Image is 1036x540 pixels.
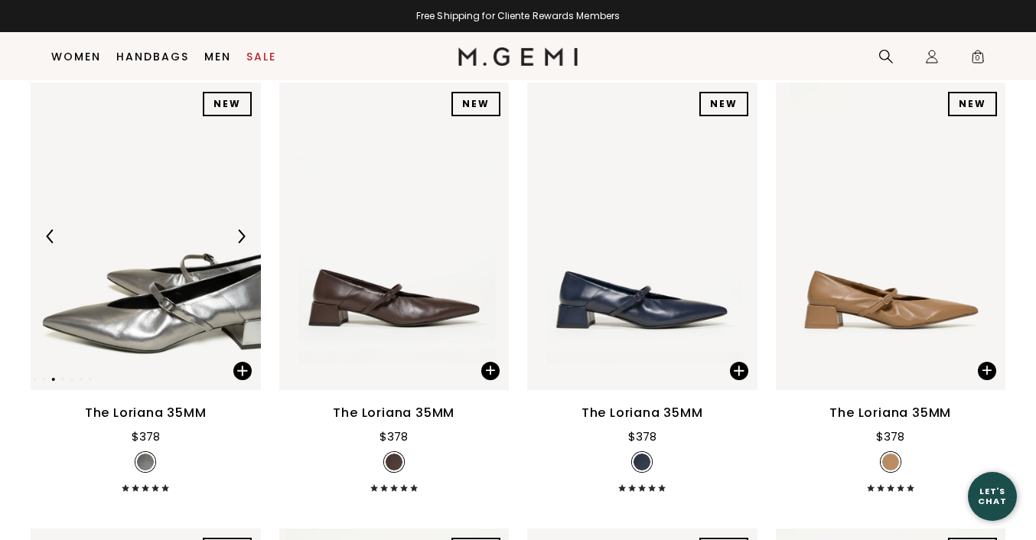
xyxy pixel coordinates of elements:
img: The Loriana 35MM [279,83,510,389]
img: v_7387975876667_SWATCH_50x.jpg [386,454,402,470]
a: Women [51,50,101,63]
img: The Loriana 35MM [776,83,1006,389]
div: The Loriana 35MM [85,404,207,422]
div: NEW [699,92,748,116]
div: The Loriana 35MM [582,404,703,422]
img: v_7387975811131_SWATCH_50x.jpg [882,454,899,470]
img: Previous Arrow [44,229,57,243]
a: Handbags [116,50,189,63]
div: NEW [203,92,252,116]
a: The Loriana 35MM$378 [527,83,757,491]
div: $378 [132,428,160,446]
div: The Loriana 35MM [829,404,951,422]
div: Let's Chat [968,486,1017,506]
img: v_7387975942203_SWATCH_50x.jpg [137,454,154,470]
img: The Loriana 35MM [31,83,261,389]
img: The Loriana 35MM [527,83,757,389]
div: $378 [876,428,904,446]
a: The Loriana 35MM$378 [279,83,510,491]
img: M.Gemi [458,47,578,66]
img: Next Arrow [234,229,248,243]
div: NEW [451,92,500,116]
a: The Loriana 35MM$378 [776,83,1006,491]
a: Previous ArrowNext ArrowThe Loriana 35MM$378 [31,83,261,491]
div: $378 [380,428,408,446]
div: The Loriana 35MM [333,404,454,422]
span: 0 [970,52,986,67]
div: NEW [948,92,997,116]
div: $378 [628,428,656,446]
a: Sale [246,50,276,63]
img: v_7387975843899_SWATCH_50x.jpg [634,454,650,470]
a: Men [204,50,231,63]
